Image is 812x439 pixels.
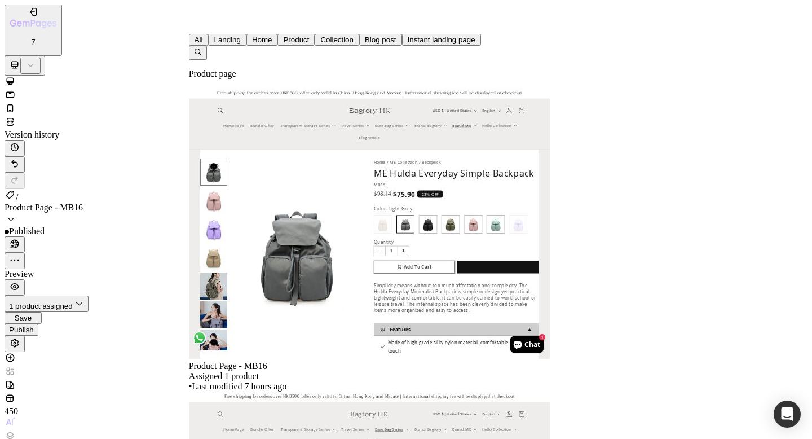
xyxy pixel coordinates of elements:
[5,296,89,312] button: 1 product assigned
[208,34,246,46] button: Landing
[189,381,550,392] div: Last modified 7 hours ago
[408,36,475,44] div: Instant landing page
[189,69,550,79] p: Product page
[16,192,18,202] span: /
[774,401,801,428] div: Open Intercom Messenger
[9,226,45,236] span: Published
[15,314,32,322] span: Save
[283,36,309,44] div: Product
[402,34,481,46] button: Instant landing page
[214,36,240,44] div: Landing
[189,371,550,381] div: Assigned 1 product
[189,34,209,46] button: All
[359,34,402,46] button: Blog post
[9,326,34,334] div: Publish
[365,36,396,44] div: Blog post
[5,130,807,140] div: Version history
[315,34,359,46] button: Collection
[195,36,203,44] div: All
[252,36,272,44] div: Home
[246,34,278,46] button: Home
[5,203,83,212] span: Product Page - MB16
[9,302,73,310] span: 1 product assigned
[51,7,76,16] span: Header
[5,406,27,416] div: 450
[38,5,80,17] button: Header
[10,38,56,46] p: 7
[5,269,807,279] div: Preview
[5,5,62,56] button: 7
[189,361,267,371] span: Product Page - MB16
[5,324,38,336] button: Publish
[5,312,42,324] button: Save
[5,156,807,189] div: Undo/Redo
[320,36,354,44] div: Collection
[189,381,192,391] span: •
[277,34,315,46] button: Product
